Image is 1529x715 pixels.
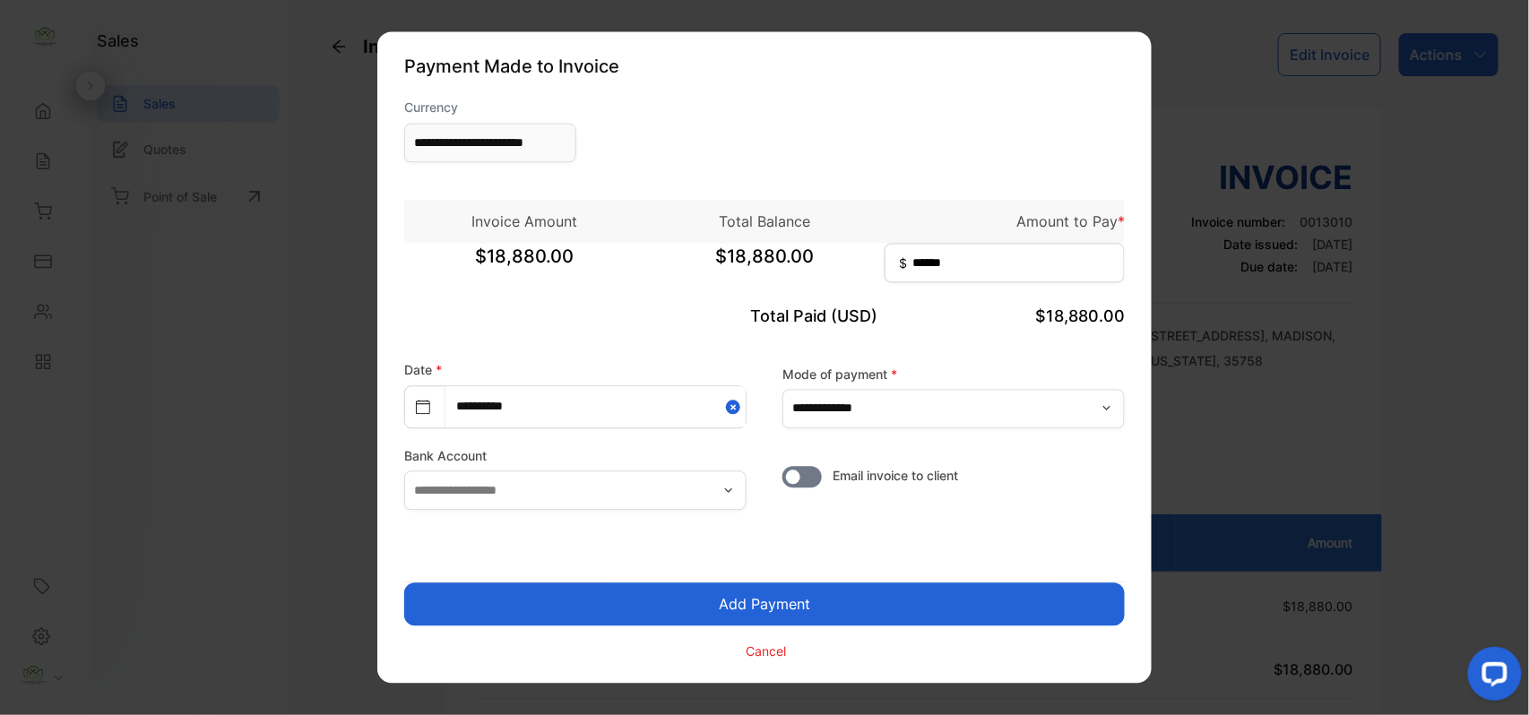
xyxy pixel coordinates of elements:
label: Date [404,363,442,378]
button: Add Payment [404,583,1125,626]
p: Invoice Amount [404,211,644,233]
label: Bank Account [404,447,747,466]
p: Cancel [747,642,787,660]
button: Close [726,387,746,427]
p: Amount to Pay [885,211,1125,233]
label: Currency [404,99,576,117]
iframe: LiveChat chat widget [1454,640,1529,715]
span: $18,880.00 [1035,307,1125,326]
p: Payment Made to Invoice [404,54,1125,81]
p: Total Balance [644,211,885,233]
span: $ [899,254,907,273]
span: $18,880.00 [404,244,644,289]
span: $18,880.00 [644,244,885,289]
label: Mode of payment [782,365,1125,383]
p: Total Paid (USD) [644,305,885,329]
span: Email invoice to client [833,467,958,486]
